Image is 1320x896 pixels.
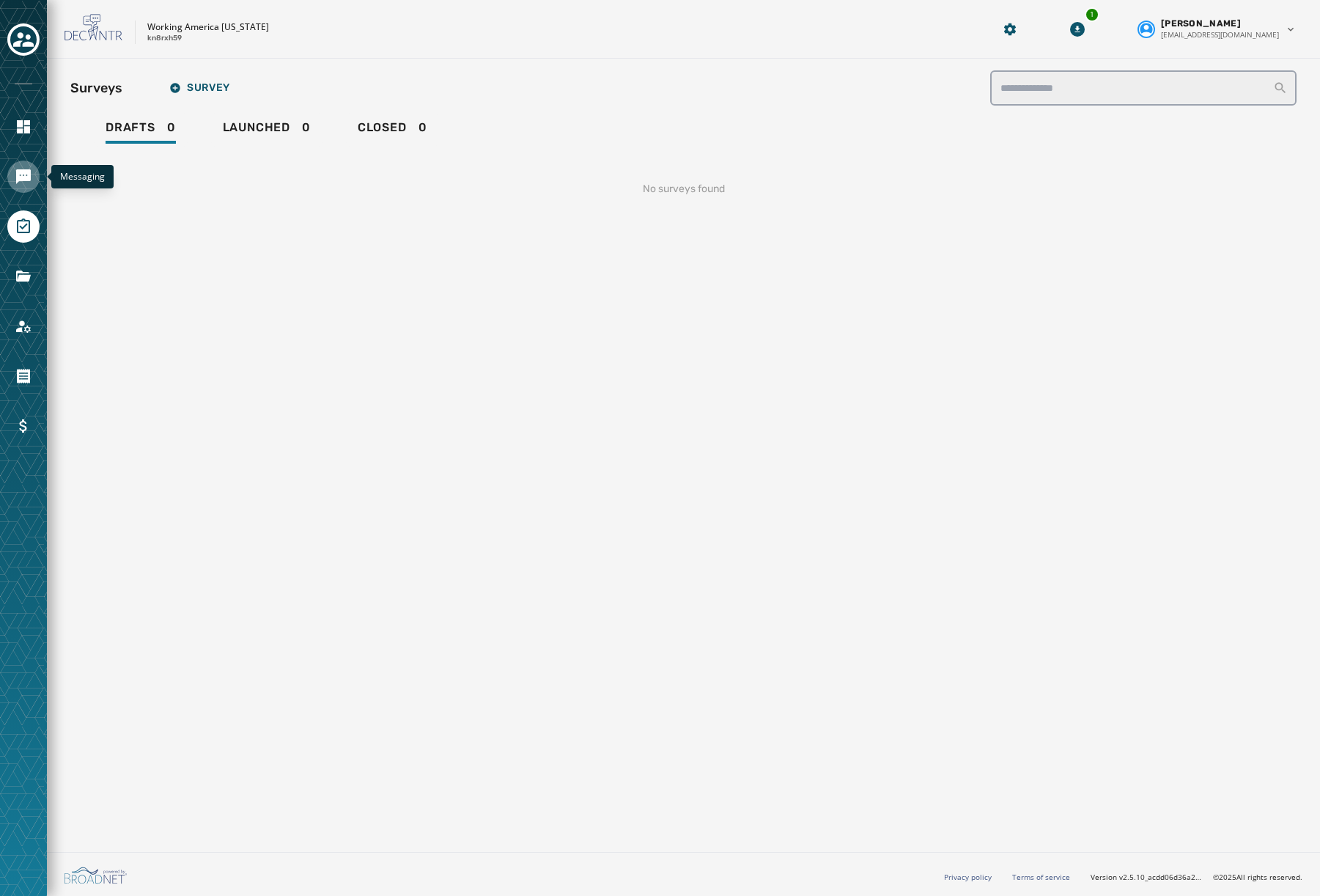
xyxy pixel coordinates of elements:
a: Terms of service [1012,872,1070,882]
a: Closed0 [346,113,439,147]
div: Messaging [51,165,114,188]
span: [EMAIL_ADDRESS][DOMAIN_NAME] [1161,29,1279,40]
button: Download Menu [1064,16,1091,43]
a: Navigate to Home [7,111,40,143]
button: Manage global settings [997,16,1023,43]
span: Launched [223,120,290,135]
a: Navigate to Account [7,310,40,342]
a: Navigate to Files [7,260,40,293]
span: Closed [358,120,407,135]
a: Navigate to Surveys [7,210,40,243]
span: © 2025 All rights reserved. [1213,872,1302,882]
button: Survey [158,73,242,103]
div: No surveys found [70,158,1297,220]
div: 0 [106,120,176,144]
a: Privacy policy [944,872,992,882]
button: Toggle account select drawer [7,23,40,56]
a: Navigate to Billing [7,410,40,442]
a: Navigate to Messaging [7,161,40,193]
p: kn8rxh59 [147,33,182,44]
body: Rich Text Area [12,12,478,28]
p: Working America [US_STATE] [147,21,269,33]
div: 0 [223,120,311,144]
span: Survey [169,82,230,94]
div: 0 [358,120,427,144]
a: Navigate to Orders [7,360,40,392]
span: [PERSON_NAME] [1161,18,1241,29]
h2: Surveys [70,78,122,98]
div: 1 [1085,7,1099,22]
span: v2.5.10_acdd06d36a2d477687e21de5ea907d8c03850ae9 [1119,872,1201,883]
span: Drafts [106,120,155,135]
span: Version [1091,872,1201,883]
a: Launched0 [211,113,322,147]
button: User settings [1132,12,1302,46]
a: Drafts0 [94,113,188,147]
